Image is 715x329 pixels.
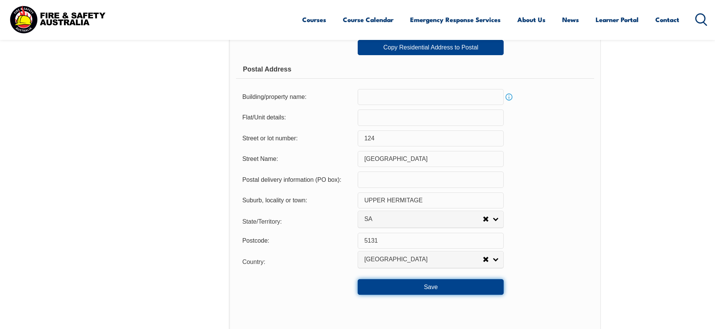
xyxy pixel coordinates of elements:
a: Course Calendar [343,10,393,30]
span: [GEOGRAPHIC_DATA] [364,256,483,264]
a: Contact [655,10,679,30]
div: Postal Address [236,60,594,79]
button: Save [358,279,504,294]
span: State/Territory: [242,218,282,225]
span: Country: [242,259,265,265]
a: About Us [517,10,545,30]
a: Learner Portal [596,10,639,30]
a: Courses [302,10,326,30]
div: Building/property name: [236,90,358,104]
div: Suburb, locality or town: [236,193,358,208]
span: SA [364,215,483,223]
div: Postal delivery information (PO box): [236,172,358,187]
a: Emergency Response Services [410,10,501,30]
a: Info [504,92,514,102]
a: News [562,10,579,30]
a: Copy Residential Address to Postal [358,40,504,55]
div: Street or lot number: [236,131,358,146]
div: Flat/Unit details: [236,110,358,125]
div: Postcode: [236,234,358,248]
div: Street Name: [236,152,358,166]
